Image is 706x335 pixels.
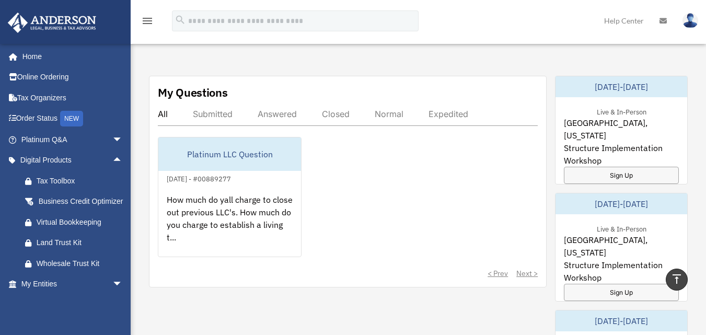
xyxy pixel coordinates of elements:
div: NEW [60,111,83,126]
span: arrow_drop_down [112,274,133,295]
a: Tax Organizers [7,87,138,108]
div: [DATE]-[DATE] [555,193,687,214]
div: Expedited [429,109,468,119]
div: Live & In-Person [588,106,655,117]
div: Business Credit Optimizer [37,195,125,208]
a: Order StatusNEW [7,108,138,130]
div: Wholesale Trust Kit [37,257,125,270]
img: Anderson Advisors Platinum Portal [5,13,99,33]
a: Land Trust Kit [15,233,138,253]
span: [GEOGRAPHIC_DATA], [US_STATE] [564,234,679,259]
div: Closed [322,109,350,119]
a: My Entitiesarrow_drop_down [7,274,138,295]
div: [DATE]-[DATE] [555,310,687,331]
span: Structure Implementation Workshop [564,142,679,167]
img: User Pic [682,13,698,28]
a: My Anderson Teamarrow_drop_down [7,294,138,315]
div: Answered [258,109,297,119]
span: Structure Implementation Workshop [564,259,679,284]
div: How much do yall charge to close out previous LLC's. How much do you charge to establish a living... [158,185,301,267]
div: [DATE]-[DATE] [555,76,687,97]
a: menu [141,18,154,27]
a: Sign Up [564,284,679,301]
a: Platinum LLC Question[DATE] - #00889277How much do yall charge to close out previous LLC's. How m... [158,137,302,257]
div: Platinum LLC Question [158,137,301,171]
i: menu [141,15,154,27]
a: vertical_align_top [666,269,688,291]
a: Digital Productsarrow_drop_up [7,150,138,171]
div: All [158,109,168,119]
span: arrow_drop_down [112,294,133,316]
a: Home [7,46,133,67]
span: arrow_drop_down [112,129,133,151]
div: Submitted [193,109,233,119]
a: Platinum Q&Aarrow_drop_down [7,129,138,150]
a: Wholesale Trust Kit [15,253,138,274]
a: Sign Up [564,167,679,184]
a: Business Credit Optimizer [15,191,138,212]
div: [DATE] - #00889277 [158,172,239,183]
span: [GEOGRAPHIC_DATA], [US_STATE] [564,117,679,142]
div: Normal [375,109,403,119]
span: arrow_drop_up [112,150,133,171]
a: Online Ordering [7,67,138,88]
a: Tax Toolbox [15,170,138,191]
i: vertical_align_top [670,273,683,285]
div: Virtual Bookkeeping [37,216,125,229]
div: My Questions [158,85,228,100]
div: Tax Toolbox [37,175,125,188]
div: Land Trust Kit [37,236,125,249]
i: search [175,14,186,26]
a: Virtual Bookkeeping [15,212,138,233]
div: Live & In-Person [588,223,655,234]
